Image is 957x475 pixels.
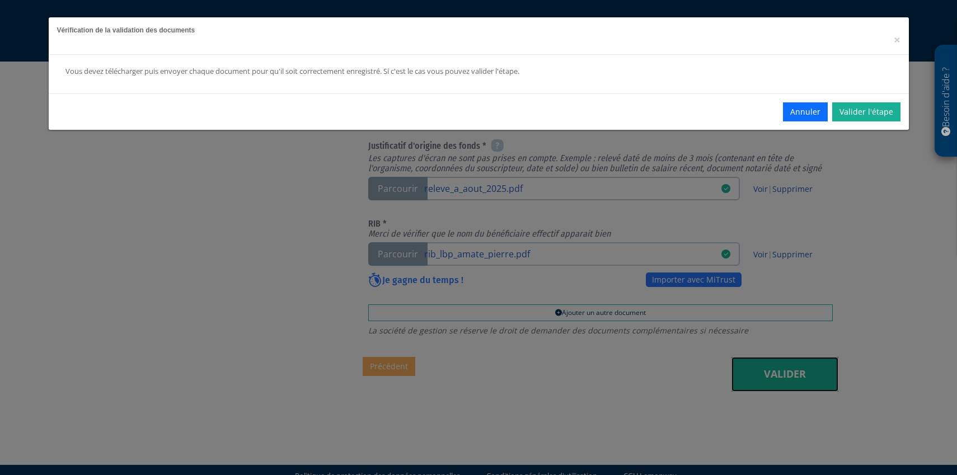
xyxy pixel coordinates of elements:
[57,26,900,35] h5: Vérification de la validation des documents
[65,66,727,77] div: Vous devez télécharger puis envoyer chaque document pour qu'il soit correctement enregistré. Si c...
[832,102,900,121] a: Valider l'étape
[894,34,900,46] button: Close
[940,51,953,152] p: Besoin d'aide ?
[894,32,900,48] span: ×
[783,102,828,121] button: Annuler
